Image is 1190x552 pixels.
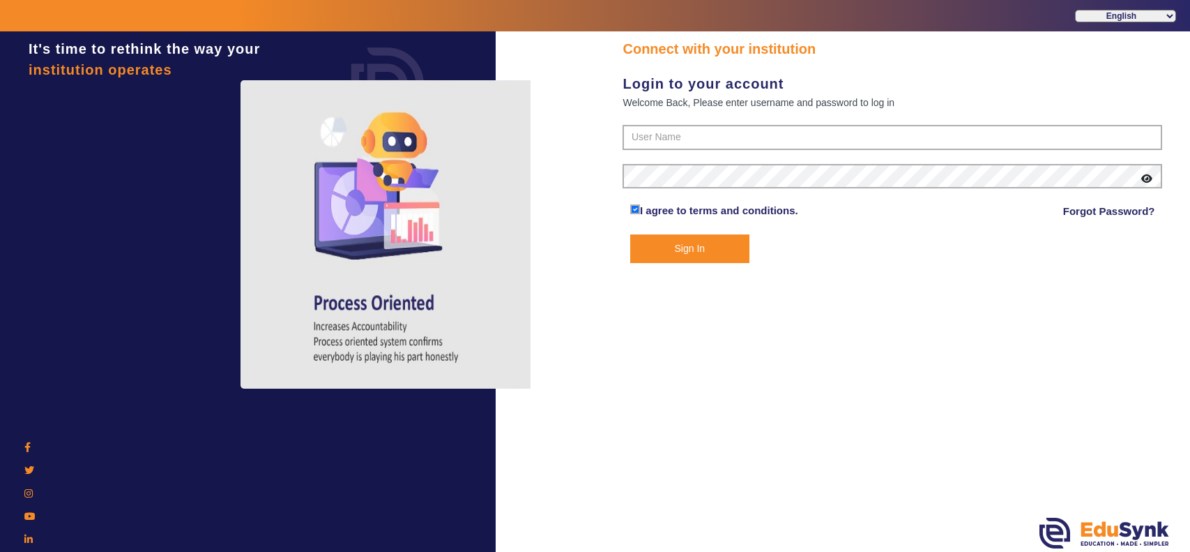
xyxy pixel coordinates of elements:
[630,234,749,263] button: Sign In
[29,41,260,57] span: It's time to rethink the way your
[335,31,440,136] img: login.png
[640,204,798,216] a: I agree to terms and conditions.
[241,80,533,389] img: login4.png
[1063,203,1155,220] a: Forgot Password?
[1039,518,1169,549] img: edusynk.png
[623,38,1162,59] div: Connect with your institution
[623,73,1162,94] div: Login to your account
[623,94,1162,111] div: Welcome Back, Please enter username and password to log in
[29,62,172,77] span: institution operates
[623,125,1162,150] input: User Name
